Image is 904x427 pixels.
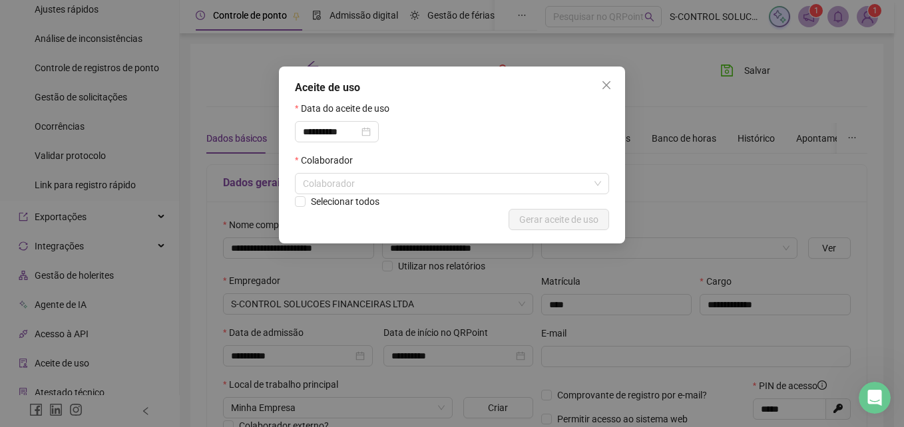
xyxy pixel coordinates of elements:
button: Gerar aceite de uso [509,209,609,230]
iframe: Intercom live chat [859,382,891,414]
button: Close [596,74,617,96]
label: Colaborador [295,153,361,168]
div: Aceite de uso [295,80,609,96]
label: Data do aceite de uso [295,101,398,116]
span: Selecionar todos [311,196,379,207]
span: close [601,80,612,90]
